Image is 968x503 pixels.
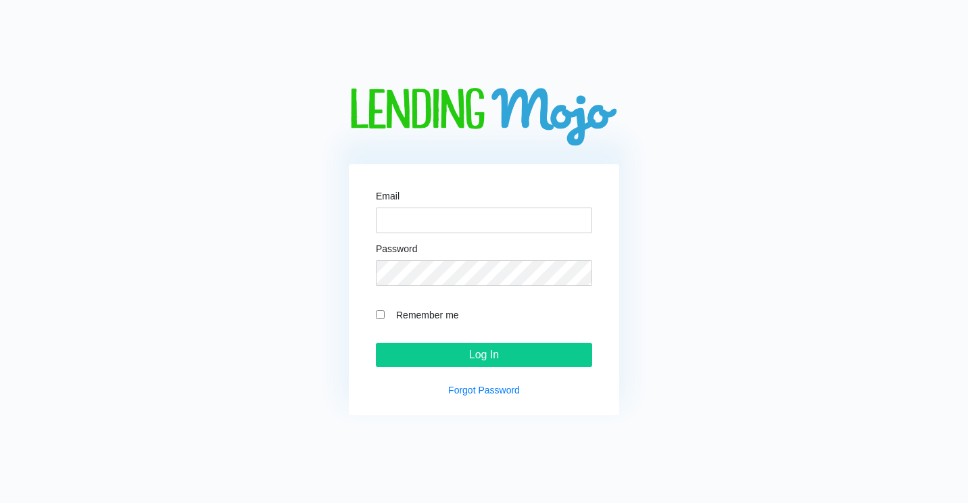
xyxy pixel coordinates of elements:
[389,307,592,322] label: Remember me
[376,244,417,254] label: Password
[376,343,592,367] input: Log In
[376,191,400,201] label: Email
[448,385,520,396] a: Forgot Password
[349,88,619,148] img: logo-big.png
